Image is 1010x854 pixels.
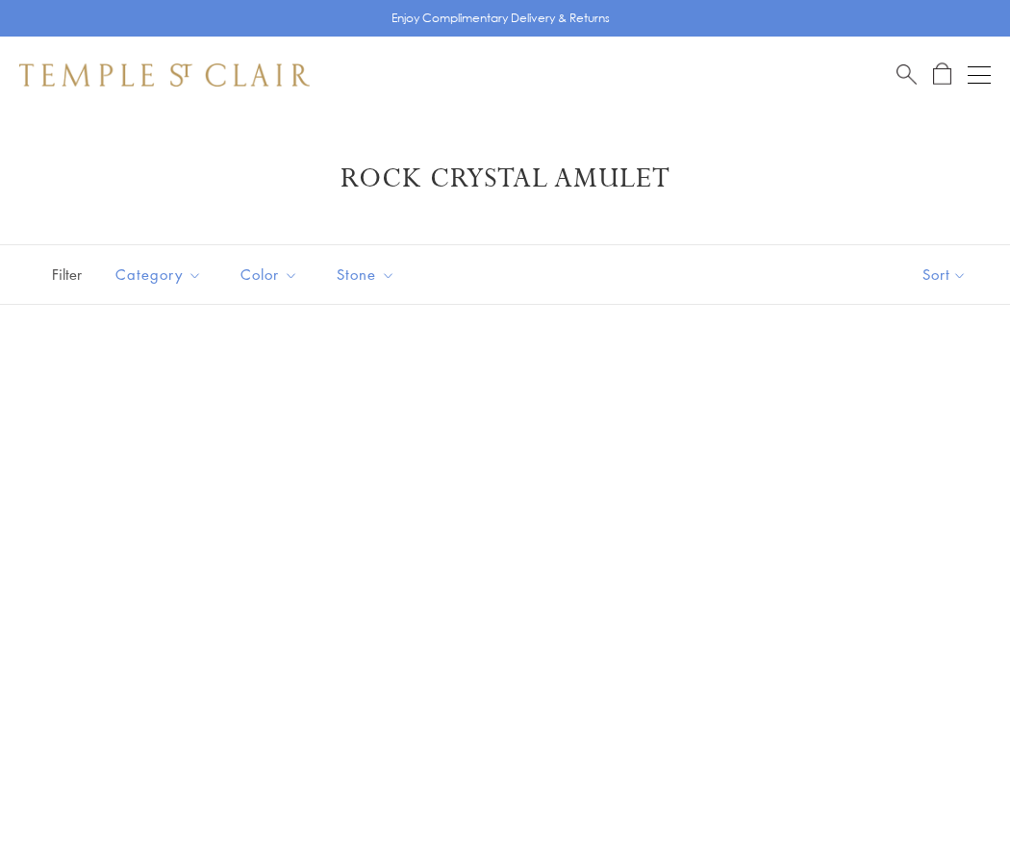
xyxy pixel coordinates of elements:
[968,63,991,87] button: Open navigation
[101,253,216,296] button: Category
[327,263,410,287] span: Stone
[106,263,216,287] span: Category
[879,245,1010,304] button: Show sort by
[226,253,313,296] button: Color
[933,63,951,87] a: Open Shopping Bag
[19,63,310,87] img: Temple St. Clair
[896,63,917,87] a: Search
[391,9,610,28] p: Enjoy Complimentary Delivery & Returns
[48,162,962,196] h1: Rock Crystal Amulet
[231,263,313,287] span: Color
[322,253,410,296] button: Stone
